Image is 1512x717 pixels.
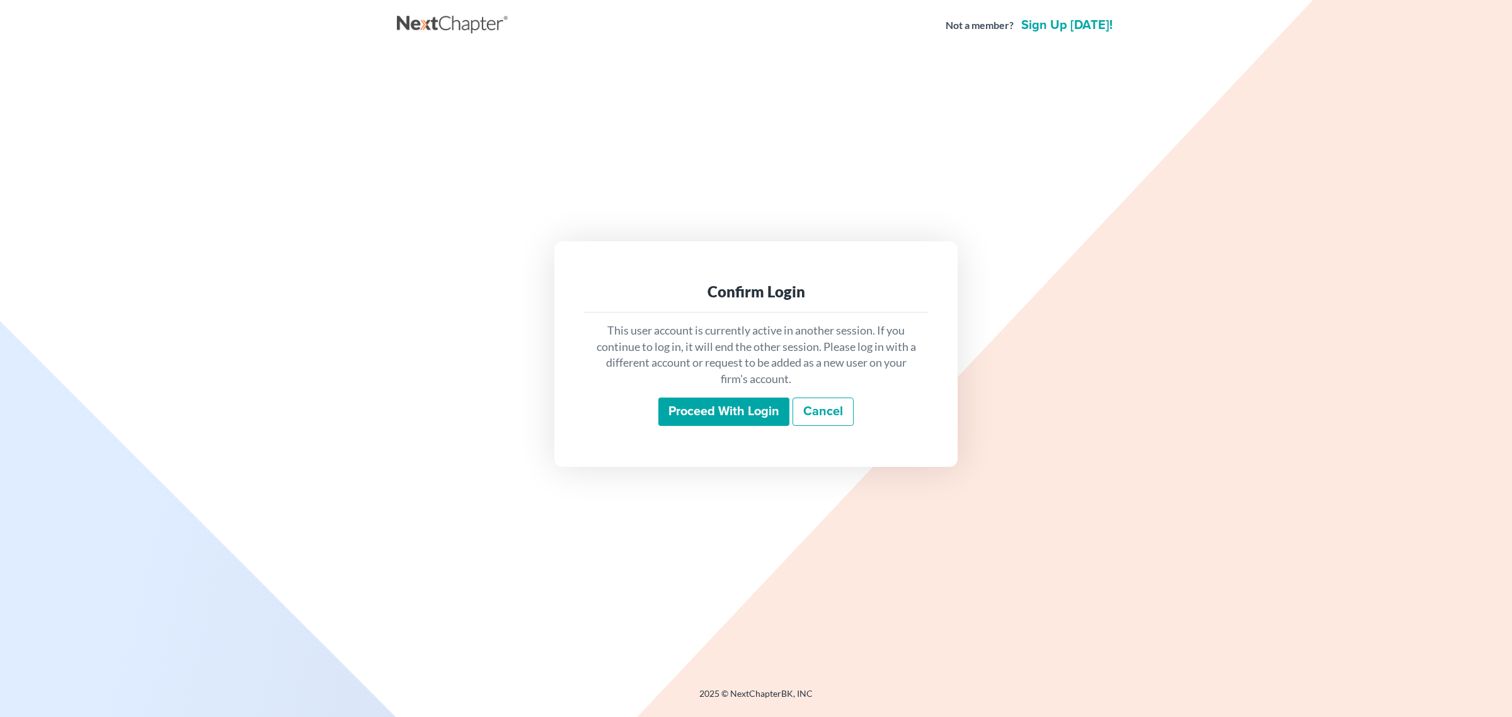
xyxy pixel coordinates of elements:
[658,398,789,427] input: Proceed with login
[595,323,917,387] p: This user account is currently active in another session. If you continue to log in, it will end ...
[595,282,917,302] div: Confirm Login
[397,687,1115,710] div: 2025 © NextChapterBK, INC
[793,398,854,427] a: Cancel
[1019,19,1115,32] a: Sign up [DATE]!
[946,18,1014,33] strong: Not a member?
